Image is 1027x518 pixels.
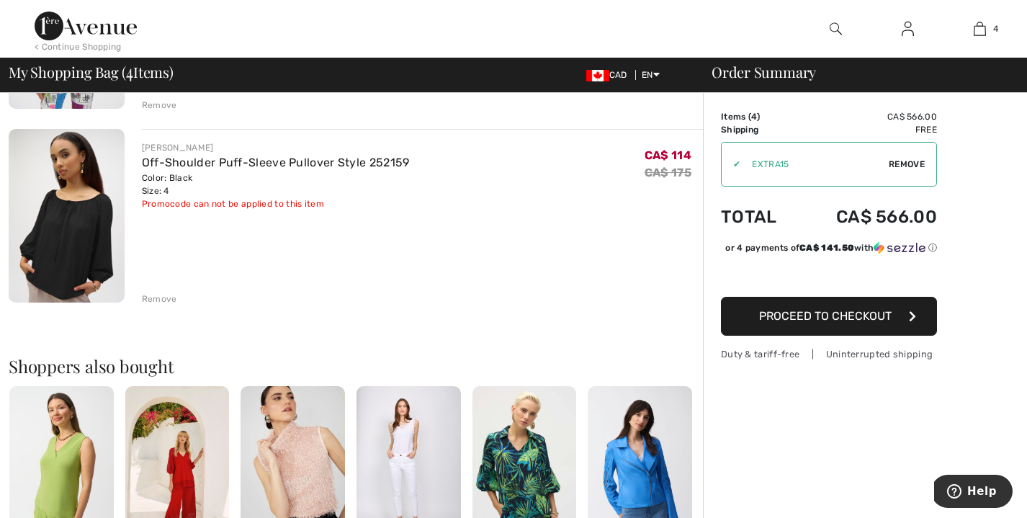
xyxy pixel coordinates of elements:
[993,22,998,35] span: 4
[798,192,937,241] td: CA$ 566.00
[645,166,691,179] s: CA$ 175
[721,259,937,292] iframe: PayPal-paypal
[142,141,410,154] div: [PERSON_NAME]
[694,65,1018,79] div: Order Summary
[759,309,892,323] span: Proceed to Checkout
[9,357,703,375] h2: Shoppers also bought
[934,475,1013,511] iframe: Opens a widget where you can find more information
[944,20,1015,37] a: 4
[35,40,122,53] div: < Continue Shopping
[721,110,798,123] td: Items ( )
[874,241,925,254] img: Sezzle
[798,110,937,123] td: CA$ 566.00
[142,293,177,305] div: Remove
[126,61,133,80] span: 4
[142,99,177,112] div: Remove
[721,347,937,361] div: Duty & tariff-free | Uninterrupted shipping
[645,148,691,162] span: CA$ 114
[830,20,842,37] img: search the website
[725,241,937,254] div: or 4 payments of with
[902,20,914,37] img: My Info
[889,158,925,171] span: Remove
[740,143,889,186] input: Promo code
[9,129,125,303] img: Off-Shoulder Puff-Sleeve Pullover Style 252159
[142,197,410,210] div: Promocode can not be applied to this item
[721,297,937,336] button: Proceed to Checkout
[751,112,757,122] span: 4
[798,123,937,136] td: Free
[9,65,174,79] span: My Shopping Bag ( Items)
[642,70,660,80] span: EN
[799,243,854,253] span: CA$ 141.50
[142,156,410,169] a: Off-Shoulder Puff-Sleeve Pullover Style 252159
[35,12,137,40] img: 1ère Avenue
[586,70,633,80] span: CAD
[722,158,740,171] div: ✔
[974,20,986,37] img: My Bag
[890,20,925,38] a: Sign In
[721,241,937,259] div: or 4 payments ofCA$ 141.50withSezzle Click to learn more about Sezzle
[142,171,410,197] div: Color: Black Size: 4
[721,192,798,241] td: Total
[721,123,798,136] td: Shipping
[586,70,609,81] img: Canadian Dollar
